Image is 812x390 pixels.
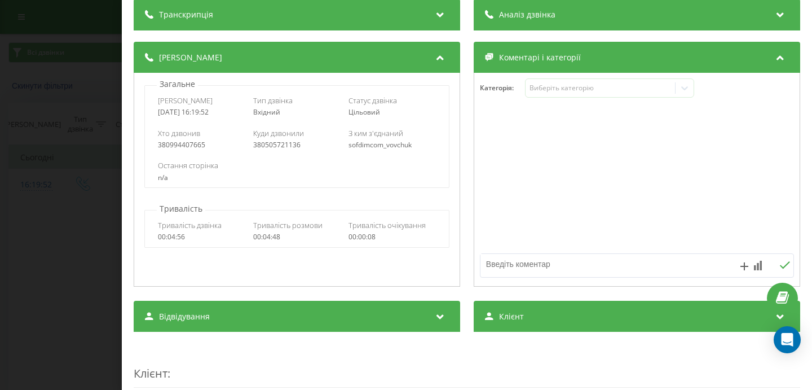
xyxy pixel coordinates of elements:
[499,52,581,63] span: Коментарі і категорії
[529,84,670,93] div: Виберіть категорію
[499,9,555,20] span: Аналіз дзвінка
[158,174,435,182] div: n/a
[253,107,280,117] span: Вхідний
[158,141,245,149] div: 380994407665
[348,233,436,241] div: 00:00:08
[253,141,341,149] div: 380505721136
[348,141,436,149] div: sofdimcom_vovchuk
[158,128,200,138] span: Хто дзвонив
[348,128,403,138] span: З ким з'єднаний
[158,233,245,241] div: 00:04:56
[158,220,222,230] span: Тривалість дзвінка
[253,220,323,230] span: Тривалість розмови
[774,326,801,353] div: Open Intercom Messenger
[348,107,380,117] span: Цільовий
[158,160,218,170] span: Остання сторінка
[158,95,213,106] span: [PERSON_NAME]
[159,311,210,322] span: Відвідування
[253,128,304,138] span: Куди дзвонили
[157,78,198,90] p: Загальне
[158,108,245,116] div: [DATE] 16:19:52
[134,366,167,381] span: Клієнт
[348,220,426,230] span: Тривалість очікування
[134,343,800,388] div: :
[253,233,341,241] div: 00:04:48
[253,95,293,106] span: Тип дзвінка
[157,203,205,214] p: Тривалість
[159,9,213,20] span: Транскрипція
[480,84,525,92] h4: Категорія :
[159,52,222,63] span: [PERSON_NAME]
[348,95,397,106] span: Статус дзвінка
[499,311,524,322] span: Клієнт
